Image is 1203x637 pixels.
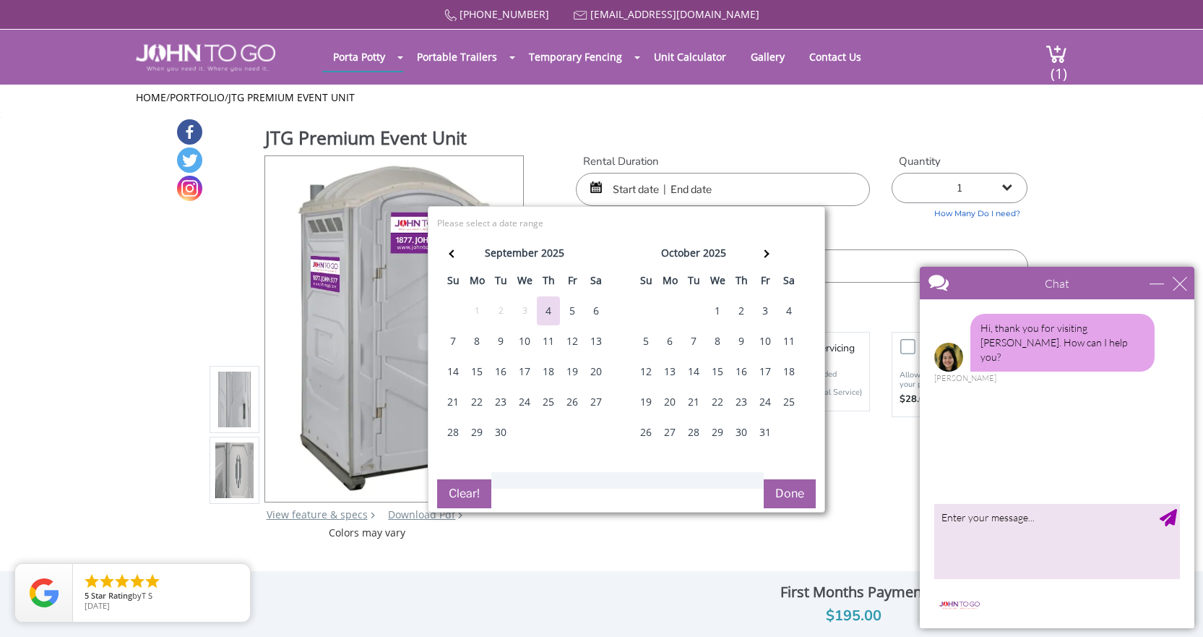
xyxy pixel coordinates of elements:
[489,270,513,296] th: tu
[658,418,681,447] div: 27
[537,388,560,416] div: 25
[136,90,166,104] a: Home
[406,43,508,71] a: Portable Trailers
[83,573,100,590] li: 
[585,270,608,296] th: sa
[541,243,564,263] div: 2025
[177,176,202,201] a: Instagram
[754,270,777,296] th: fr
[634,327,657,356] div: 5
[658,327,681,356] div: 6
[537,357,560,386] div: 18
[754,357,777,386] div: 17
[754,296,777,325] div: 3
[561,270,585,296] th: fr
[113,573,131,590] li: 
[489,303,512,319] div: 2
[730,327,753,356] div: 9
[682,327,705,356] div: 7
[1045,44,1067,64] img: cart a
[658,357,681,386] div: 13
[144,573,161,590] li: 
[489,388,512,416] div: 23
[706,357,729,386] div: 15
[561,296,584,325] div: 5
[706,388,729,416] div: 22
[777,357,801,386] div: 18
[754,388,777,416] div: 24
[444,9,457,22] img: Call
[634,357,657,386] div: 12
[634,270,658,296] th: su
[585,388,608,416] div: 27
[437,218,787,230] div: Please select a date range
[682,270,706,296] th: tu
[585,357,608,386] div: 20
[892,154,1027,169] label: Quantity
[485,243,538,263] div: september
[900,370,1019,389] p: Allow only your users to enjoy your potty.
[210,526,525,540] div: Colors may vary
[441,327,465,356] div: 7
[576,173,870,206] input: Start date | End date
[177,119,202,145] a: Facebook
[590,7,759,21] a: [EMAIL_ADDRESS][DOMAIN_NAME]
[730,418,753,447] div: 30
[460,7,549,21] a: [PHONE_NUMBER]
[513,327,536,356] div: 10
[634,418,657,447] div: 26
[518,43,633,71] a: Temporary Fencing
[465,357,488,386] div: 15
[561,388,584,416] div: 26
[702,580,1006,604] div: First Months Payment
[142,590,152,601] span: T S
[661,243,700,263] div: october
[465,303,488,319] div: 1
[513,357,536,386] div: 17
[777,388,801,416] div: 25
[441,357,465,386] div: 14
[561,357,584,386] div: 19
[489,327,512,356] div: 9
[267,508,368,521] a: View feature & specs
[465,327,488,356] div: 8
[634,388,657,416] div: 19
[91,590,132,601] span: Star Rating
[764,479,816,508] button: Done
[703,243,726,263] div: 2025
[777,296,801,325] div: 4
[513,388,536,416] div: 24
[585,327,608,356] div: 13
[437,479,491,508] button: Clear!
[740,43,795,71] a: Gallery
[892,203,1027,220] a: How Many Do I need?
[561,327,584,356] div: 12
[900,393,931,407] strong: $28.00
[85,600,110,611] span: [DATE]
[754,327,777,356] div: 10
[215,229,254,570] img: Product
[730,270,754,296] th: th
[170,90,225,104] a: Portfolio
[177,148,202,173] a: Twitter
[129,573,146,590] li: 
[576,154,870,169] label: Rental Duration
[706,270,730,296] th: we
[706,418,729,447] div: 29
[441,270,465,296] th: su
[682,357,705,386] div: 14
[371,512,375,518] img: right arrow icon
[798,43,872,71] a: Contact Us
[441,388,465,416] div: 21
[706,296,729,325] div: 1
[465,270,489,296] th: mo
